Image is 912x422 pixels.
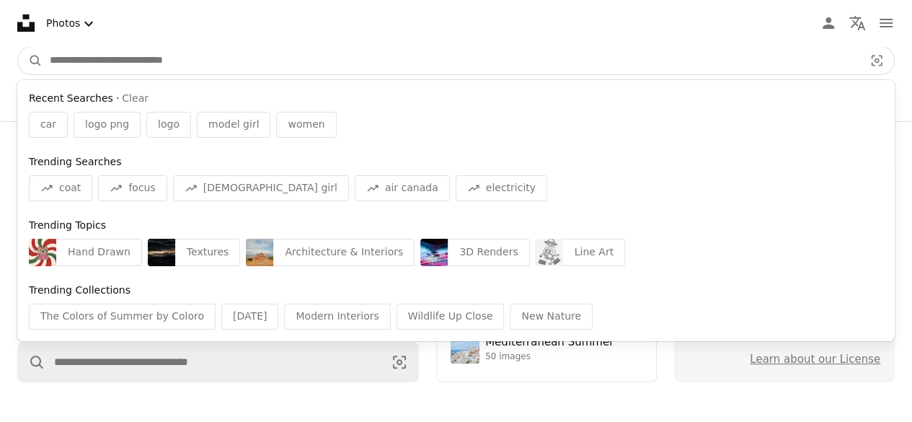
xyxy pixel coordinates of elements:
a: Experimental [726,75,793,121]
button: Search Unsplash [18,343,45,382]
span: coat [59,181,81,195]
a: Architecture & Interiors [475,75,593,121]
a: Log in / Sign up [814,9,843,38]
span: car [40,118,56,132]
button: Search Unsplash [18,47,43,74]
span: Recent Searches [29,92,113,106]
span: [DEMOGRAPHIC_DATA] girl [203,181,337,195]
a: Travel [339,75,369,121]
a: Learn about our License [750,353,880,366]
img: premium_photo-1755882951561-7164bd8427a2 [246,239,273,266]
span: Trending Searches [29,156,121,167]
div: Modern Interiors [284,304,390,330]
span: model girl [208,118,259,132]
span: focus [128,181,155,195]
div: · [29,92,883,106]
span: Trending Collections [29,284,130,296]
img: premium_vector-1752709911696-27a744dc32d9 [536,239,563,266]
span: electricity [486,181,536,195]
a: Wallpapers [79,75,135,121]
a: Film [386,75,407,121]
form: Find visuals sitewide [17,342,419,382]
span: women [288,118,324,132]
a: 3D Renders [204,75,262,121]
a: Nature [152,75,186,121]
a: Textures [280,75,322,121]
div: Wildlife Up Close [397,304,505,330]
img: premium_photo-1754984826162-5de96e38a4e4 [420,239,448,266]
button: Visual search [381,343,418,382]
button: Visual search [859,47,894,74]
span: air canada [385,181,438,195]
div: The Colors of Summer by Coloro [29,304,216,330]
div: 3D Renders [448,239,529,266]
button: Select asset type [40,9,103,38]
div: New Nature [510,304,592,330]
span: logo png [85,118,129,132]
img: premium_vector-1730142533288-194cec6c8fed [29,239,56,266]
a: Mediterranean Summer50 images [451,335,642,364]
div: 50 images [485,351,614,363]
button: Clear [122,92,149,106]
span: Trending Topics [29,219,106,231]
div: Architecture & Interiors [273,239,415,266]
button: Menu [872,9,900,38]
img: premium_photo-1688410049290-d7394cc7d5df [451,335,479,364]
form: Find visuals sitewide [17,46,895,75]
div: Mediterranean Summer [485,335,614,350]
div: Hand Drawn [56,239,142,266]
div: [DATE] [221,304,278,330]
div: Line Art [563,239,625,266]
a: Street Photography [611,75,709,121]
a: People [425,75,459,121]
div: Textures [175,239,241,266]
button: Language [843,9,872,38]
img: photo-1756232684964-09e6bee67c30 [148,239,175,266]
a: Home — Unsplash [17,14,35,32]
span: logo [158,118,180,132]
